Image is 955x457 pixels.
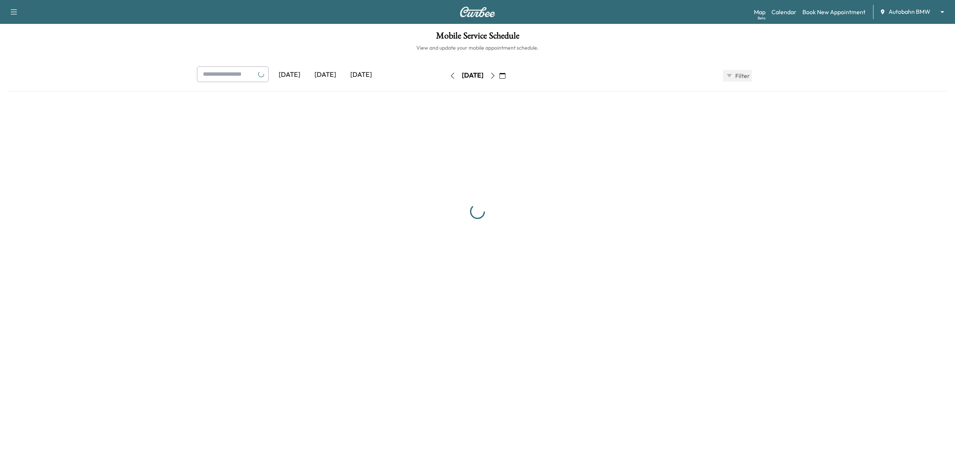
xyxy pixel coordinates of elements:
img: Curbee Logo [460,7,495,17]
span: Autobahn BMW [889,7,930,16]
a: Calendar [771,7,796,16]
a: Book New Appointment [802,7,865,16]
span: Filter [735,71,749,80]
button: Filter [723,70,752,82]
h1: Mobile Service Schedule [7,31,948,44]
div: [DATE] [307,66,343,84]
div: [DATE] [343,66,379,84]
div: Beta [758,15,765,21]
a: MapBeta [754,7,765,16]
div: [DATE] [272,66,307,84]
div: [DATE] [462,71,483,80]
h6: View and update your mobile appointment schedule. [7,44,948,51]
